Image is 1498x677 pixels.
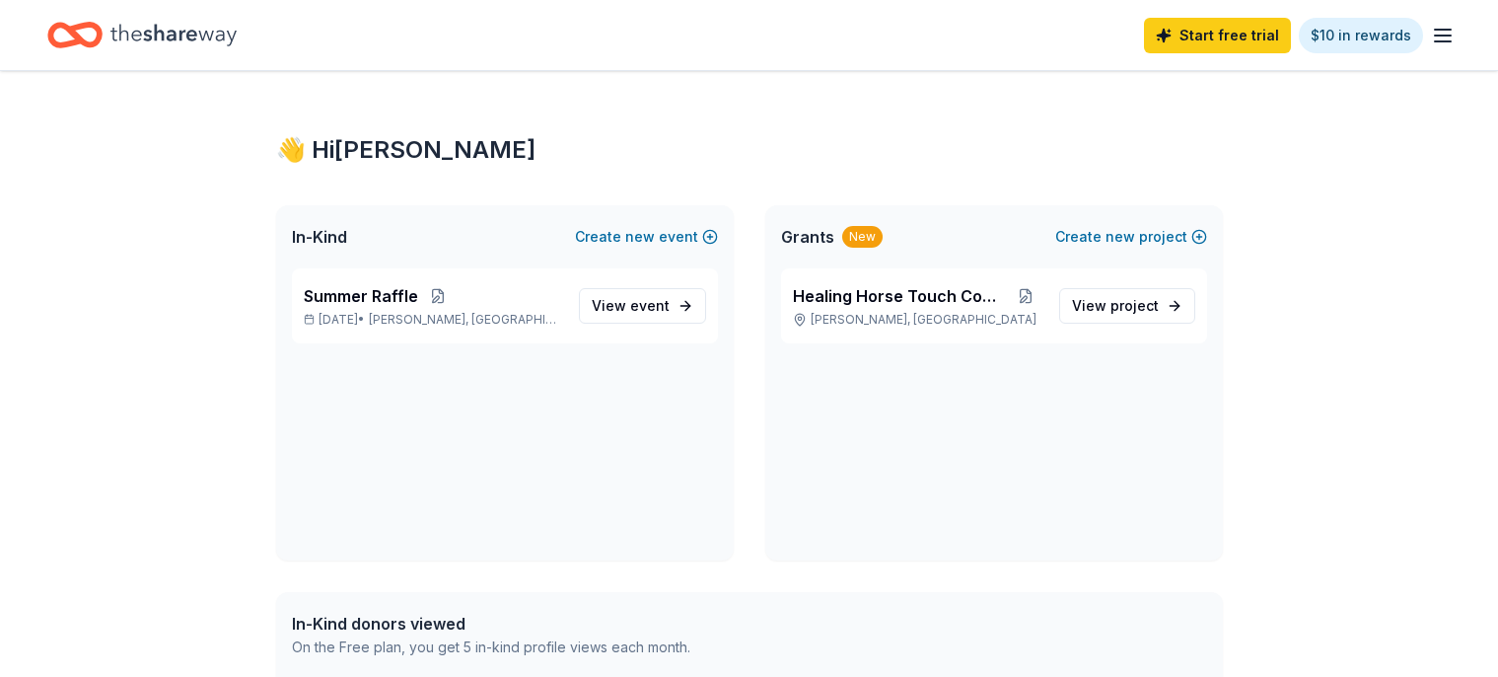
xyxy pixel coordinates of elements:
[781,225,834,249] span: Grants
[304,312,563,328] p: [DATE] •
[369,312,562,328] span: [PERSON_NAME], [GEOGRAPHIC_DATA]
[304,284,418,308] span: Summer Raffle
[1299,18,1423,53] a: $10 in rewards
[1106,225,1135,249] span: new
[292,612,690,636] div: In-Kind donors viewed
[1144,18,1291,53] a: Start free trial
[793,284,1008,308] span: Healing Horse Touch Company
[1072,294,1159,318] span: View
[793,312,1043,328] p: [PERSON_NAME], [GEOGRAPHIC_DATA]
[1055,225,1207,249] button: Createnewproject
[575,225,718,249] button: Createnewevent
[292,636,690,659] div: On the Free plan, you get 5 in-kind profile views each month.
[625,225,655,249] span: new
[630,297,670,314] span: event
[592,294,670,318] span: View
[292,225,347,249] span: In-Kind
[579,288,706,324] a: View event
[1110,297,1159,314] span: project
[47,12,237,58] a: Home
[276,134,1223,166] div: 👋 Hi [PERSON_NAME]
[1059,288,1195,324] a: View project
[842,226,883,248] div: New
